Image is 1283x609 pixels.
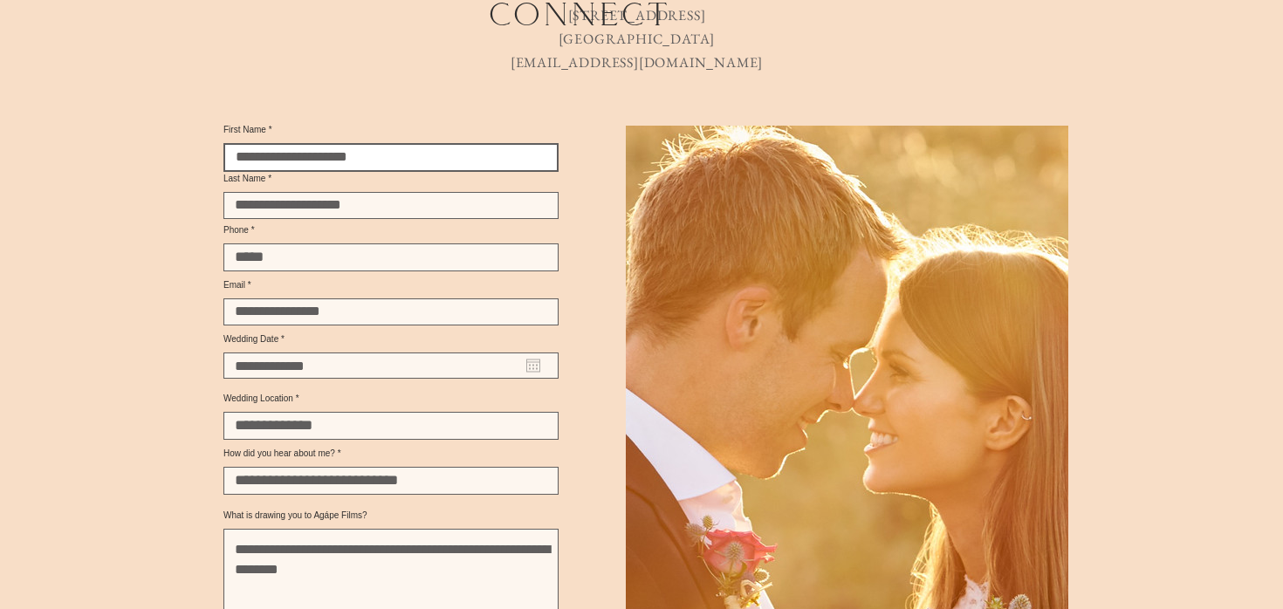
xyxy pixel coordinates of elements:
label: Wedding Location [223,394,559,403]
label: Wedding Date [223,335,559,344]
label: Email [223,281,559,290]
span: [GEOGRAPHIC_DATA] [559,30,716,48]
label: How did you hear about me? [223,449,559,458]
label: First Name [223,126,559,134]
label: Last Name [223,174,559,183]
label: Phone [223,226,559,235]
a: [EMAIL_ADDRESS][DOMAIN_NAME] [511,53,763,72]
label: What is drawing you to Agápe Films? [223,511,559,520]
button: Open calendar [526,359,540,373]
